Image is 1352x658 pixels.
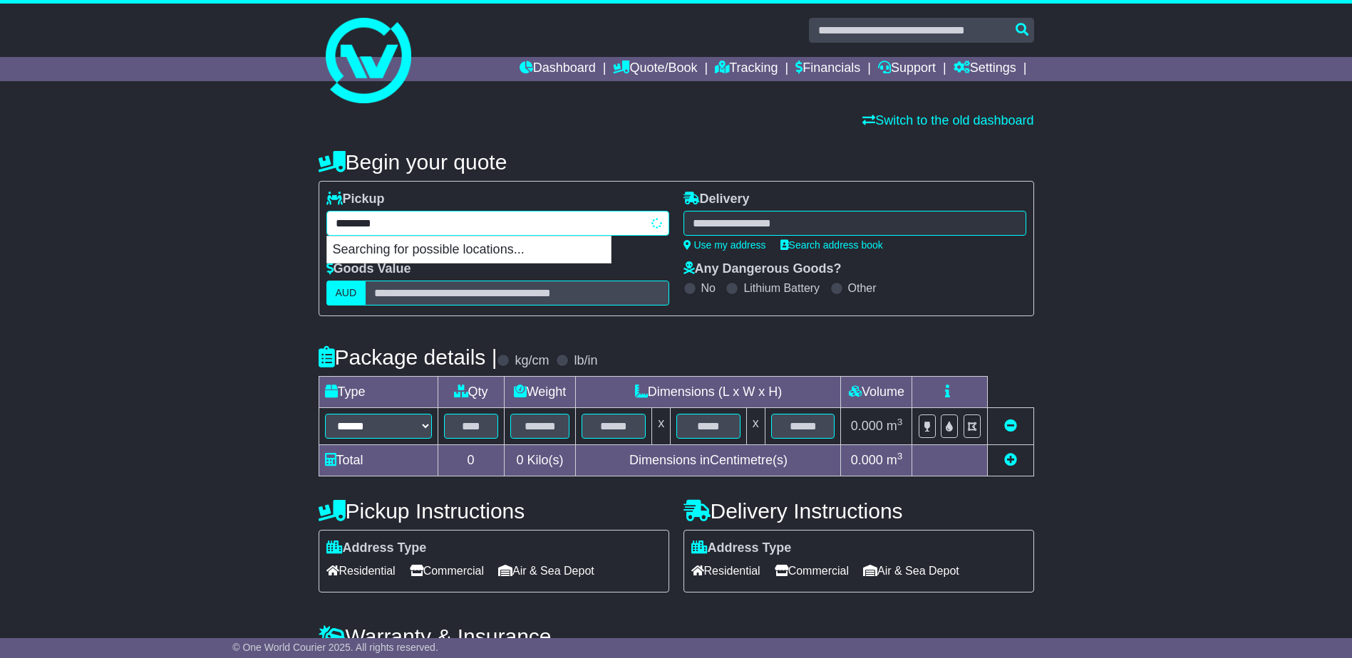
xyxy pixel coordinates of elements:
label: lb/in [574,353,597,369]
td: x [652,408,671,445]
span: 0 [516,453,523,467]
a: Search address book [780,239,883,251]
label: kg/cm [515,353,549,369]
td: Dimensions (L x W x H) [576,377,841,408]
sup: 3 [897,417,903,427]
h4: Delivery Instructions [683,499,1034,523]
td: Volume [841,377,912,408]
label: Any Dangerous Goods? [683,261,842,277]
label: Delivery [683,192,750,207]
span: Air & Sea Depot [863,560,959,582]
span: 0.000 [851,419,883,433]
a: Financials [795,57,860,81]
label: Address Type [691,540,792,556]
a: Add new item [1004,453,1017,467]
label: Address Type [326,540,427,556]
h4: Package details | [319,345,497,369]
td: Type [319,377,438,408]
td: Weight [504,377,576,408]
td: Qty [438,377,504,408]
a: Tracking [715,57,778,81]
span: Residential [691,560,760,582]
a: Use my address [683,239,766,251]
span: Residential [326,560,396,582]
span: 0.000 [851,453,883,467]
td: Dimensions in Centimetre(s) [576,445,841,476]
a: Quote/Book [613,57,697,81]
span: Commercial [410,560,484,582]
p: Searching for possible locations... [327,236,611,263]
td: Total [319,445,438,476]
sup: 3 [897,451,903,461]
h4: Pickup Instructions [319,499,669,523]
h4: Begin your quote [319,150,1034,174]
typeahead: Please provide city [326,211,669,236]
label: Goods Value [326,261,411,277]
span: m [887,419,903,433]
label: Other [848,281,877,295]
td: 0 [438,445,504,476]
a: Dashboard [520,57,596,81]
label: Lithium Battery [743,281,820,295]
a: Switch to the old dashboard [862,113,1033,127]
a: Support [878,57,936,81]
label: AUD [326,281,366,305]
span: © One World Courier 2025. All rights reserved. [232,642,438,653]
td: Kilo(s) [504,445,576,476]
a: Settings [954,57,1016,81]
label: No [701,281,716,295]
span: Commercial [775,560,849,582]
label: Pickup [326,192,385,207]
h4: Warranty & Insurance [319,625,1034,648]
span: Air & Sea Depot [498,560,594,582]
span: m [887,453,903,467]
td: x [746,408,765,445]
a: Remove this item [1004,419,1017,433]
